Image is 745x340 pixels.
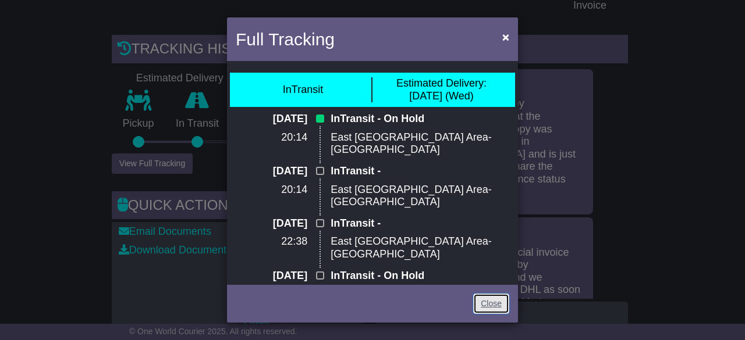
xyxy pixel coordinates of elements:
[396,77,487,102] div: [DATE] (Wed)
[396,77,487,89] span: Estimated Delivery:
[331,131,509,156] p: East [GEOGRAPHIC_DATA] Area-[GEOGRAPHIC_DATA]
[236,270,307,282] p: [DATE]
[236,131,307,144] p: 20:14
[331,184,509,209] p: East [GEOGRAPHIC_DATA] Area-[GEOGRAPHIC_DATA]
[236,113,307,126] p: [DATE]
[236,165,307,178] p: [DATE]
[331,113,509,126] p: InTransit - On Hold
[502,30,509,44] span: ×
[331,270,509,282] p: InTransit - On Hold
[473,294,509,314] a: Close
[331,165,509,178] p: InTransit -
[331,235,509,260] p: East [GEOGRAPHIC_DATA] Area-[GEOGRAPHIC_DATA]
[283,84,323,96] div: InTransit
[236,26,335,52] h4: Full Tracking
[236,217,307,230] p: [DATE]
[236,184,307,196] p: 20:14
[331,217,509,230] p: InTransit -
[236,235,307,248] p: 22:38
[496,25,515,49] button: Close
